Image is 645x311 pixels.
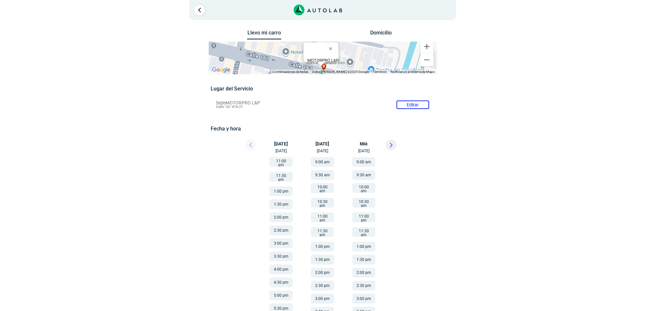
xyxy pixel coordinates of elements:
[352,268,375,277] button: 2:00 pm
[270,172,293,182] button: 11:30 am
[270,291,293,300] button: 5:00 pm
[352,242,375,251] button: 1:00 pm
[420,53,433,66] button: Reducir
[311,242,334,251] button: 1:00 pm
[270,238,293,248] button: 3:00 pm
[270,225,293,235] button: 2:30 pm
[270,157,293,167] button: 11:00 am
[247,30,281,40] button: Llevo mi carro
[270,212,293,222] button: 2:00 pm
[373,70,387,74] a: Términos
[352,227,375,237] button: 11:30 am
[352,255,375,264] button: 1:30 pm
[194,5,205,15] a: Ir al paso anterior
[352,170,375,180] button: 9:30 am
[311,212,334,222] button: 11:00 am
[211,86,434,92] h5: Lugar del Servicio
[352,183,375,193] button: 10:00 am
[311,255,334,264] button: 1:30 pm
[352,212,375,222] button: 11:00 am
[352,198,375,208] button: 10:30 am
[311,198,334,208] button: 10:30 am
[210,66,232,74] img: Google
[270,186,293,196] button: 1:00 pm
[391,70,435,74] a: Notificar un problema de Maps
[294,7,342,13] a: Link al sitio de autolab
[323,64,325,69] span: b
[311,157,334,167] button: 9:00 am
[307,58,339,63] b: MOTORPRO L&P
[211,126,434,132] h5: Fecha y hora
[364,30,398,39] button: Domicilio
[270,199,293,209] button: 1:30 pm
[311,281,334,291] button: 2:30 pm
[352,157,375,167] button: 9:00 am
[324,41,340,56] button: Cerrar
[307,58,339,68] div: Calle 161 #16-21
[210,66,232,74] a: Abre esta zona en Google Maps (se abre en una nueva ventana)
[270,264,293,274] button: 4:00 pm
[311,227,334,237] button: 11:30 am
[352,281,375,291] button: 2:30 pm
[311,183,334,193] button: 10:00 am
[352,294,375,304] button: 3:00 pm
[270,277,293,287] button: 4:30 pm
[273,70,309,74] button: Combinaciones de teclas
[270,251,293,261] button: 3:30 pm
[311,268,334,277] button: 2:00 pm
[313,70,369,74] span: Datos [PERSON_NAME] ©2025 Google
[420,40,433,53] button: Ampliar
[311,170,334,180] button: 9:30 am
[442,5,448,16] span: 1
[311,294,334,304] button: 3:00 pm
